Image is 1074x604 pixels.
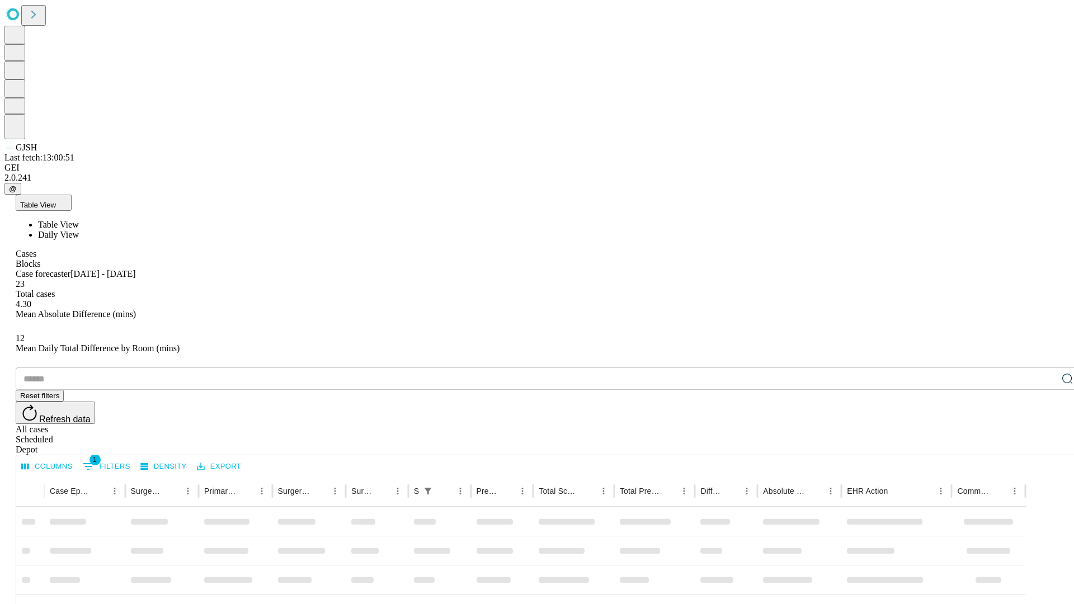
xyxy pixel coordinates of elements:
[351,487,373,496] div: Surgery Date
[933,483,949,499] button: Menu
[131,487,163,496] div: Surgeon Name
[596,483,611,499] button: Menu
[499,483,515,499] button: Sort
[278,487,310,496] div: Surgery Name
[20,391,59,400] span: Reset filters
[89,454,101,465] span: 1
[4,153,74,162] span: Last fetch: 13:00:51
[91,483,107,499] button: Sort
[4,163,1070,173] div: GEI
[390,483,406,499] button: Menu
[4,173,1070,183] div: 2.0.241
[16,343,180,353] span: Mean Daily Total Difference by Room (mins)
[38,230,79,239] span: Daily View
[164,483,180,499] button: Sort
[9,185,17,193] span: @
[20,201,56,209] span: Table View
[16,269,70,279] span: Case forecaster
[204,487,237,496] div: Primary Service
[38,220,79,229] span: Table View
[80,457,133,475] button: Show filters
[180,483,196,499] button: Menu
[807,483,823,499] button: Sort
[107,483,123,499] button: Menu
[16,309,136,319] span: Mean Absolute Difference (mins)
[420,483,436,499] button: Show filters
[4,183,21,195] button: @
[414,487,419,496] div: Scheduled In Room Duration
[991,483,1007,499] button: Sort
[16,333,25,343] span: 12
[16,195,72,211] button: Table View
[16,390,64,402] button: Reset filters
[420,483,436,499] div: 1 active filter
[50,487,90,496] div: Case Epic Id
[16,279,25,289] span: 23
[18,458,76,475] button: Select columns
[515,483,530,499] button: Menu
[661,483,676,499] button: Sort
[676,483,692,499] button: Menu
[823,483,839,499] button: Menu
[1007,483,1023,499] button: Menu
[739,483,755,499] button: Menu
[763,487,806,496] div: Absolute Difference
[194,458,244,475] button: Export
[327,483,343,499] button: Menu
[889,483,905,499] button: Sort
[16,402,95,424] button: Refresh data
[957,487,990,496] div: Comments
[254,483,270,499] button: Menu
[70,269,135,279] span: [DATE] - [DATE]
[138,458,190,475] button: Density
[437,483,453,499] button: Sort
[453,483,468,499] button: Menu
[580,483,596,499] button: Sort
[238,483,254,499] button: Sort
[477,487,498,496] div: Predicted In Room Duration
[723,483,739,499] button: Sort
[16,289,55,299] span: Total cases
[847,487,888,496] div: EHR Action
[620,487,660,496] div: Total Predicted Duration
[16,143,37,152] span: GJSH
[16,299,31,309] span: 4.30
[312,483,327,499] button: Sort
[539,487,579,496] div: Total Scheduled Duration
[700,487,722,496] div: Difference
[374,483,390,499] button: Sort
[39,414,91,424] span: Refresh data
